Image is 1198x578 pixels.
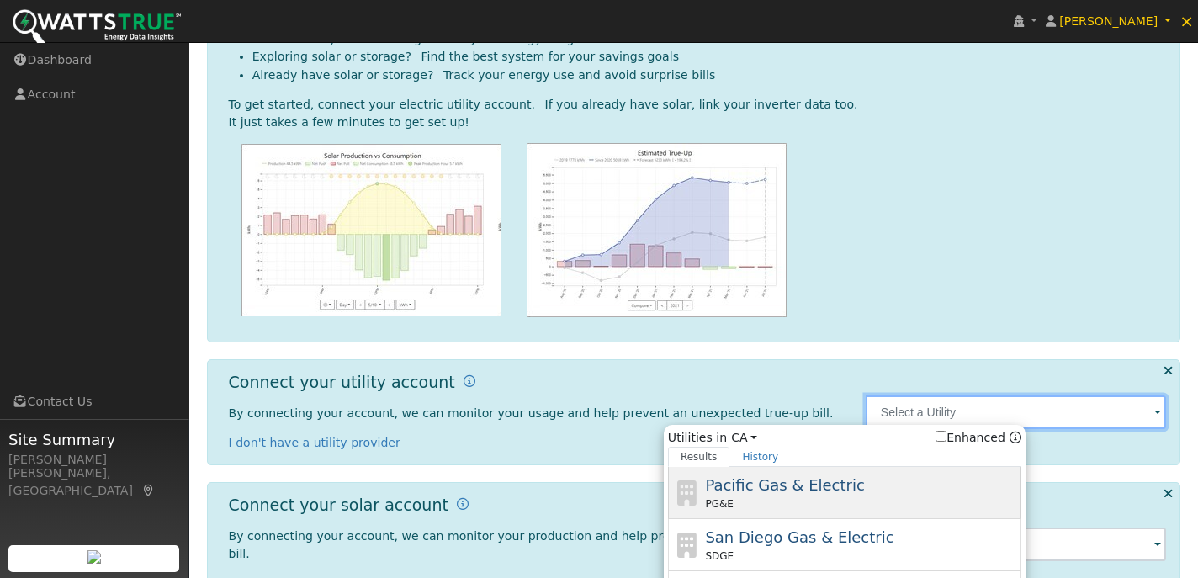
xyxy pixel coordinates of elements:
span: Pacific Gas & Electric [705,476,864,494]
span: Show enhanced providers [936,429,1021,447]
span: × [1179,11,1194,31]
a: History [729,447,791,467]
img: retrieve [87,550,101,564]
span: SDGE [705,549,734,564]
span: Utilities in [668,429,1021,447]
a: CA [731,429,757,447]
li: Exploring solar or storage? Find the best system for your savings goals [252,48,1167,66]
span: Site Summary [8,428,180,451]
span: By connecting your account, we can monitor your usage and help prevent an unexpected true-up bill. [229,406,834,420]
label: Enhanced [936,429,1005,447]
h1: Connect your solar account [229,496,448,515]
li: Already have solar or storage? Track your energy use and avoid surprise bills [252,66,1167,84]
span: [PERSON_NAME] [1059,14,1158,28]
div: [PERSON_NAME], [GEOGRAPHIC_DATA] [8,464,180,500]
a: Results [668,447,730,467]
span: San Diego Gas & Electric [705,528,893,546]
a: Map [141,484,156,497]
a: Enhanced Providers [1010,431,1021,444]
div: [PERSON_NAME] [8,451,180,469]
img: WattsTrue [13,9,181,47]
h1: Connect your utility account [229,373,455,392]
span: PG&E [705,496,733,512]
div: To get started, connect your electric utility account. If you already have solar, link your inver... [229,96,1167,114]
a: I don't have a utility provider [229,436,400,449]
div: It just takes a few minutes to get set up! [229,114,1167,131]
input: Enhanced [936,431,946,442]
input: Select a Utility [866,395,1167,429]
span: By connecting your account, we can monitor your production and help prevent an unexpected true-up... [229,529,836,560]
